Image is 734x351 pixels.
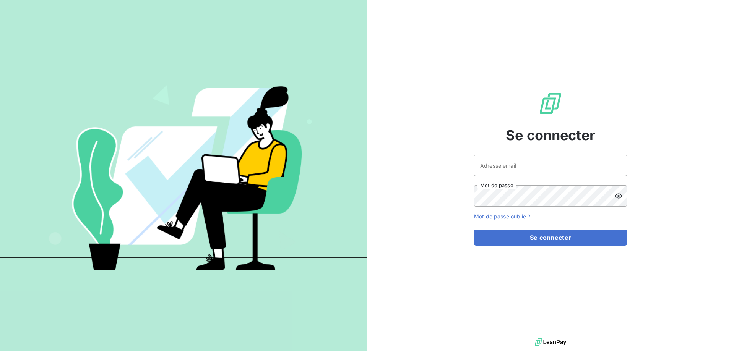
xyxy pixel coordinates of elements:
[474,230,627,246] button: Se connecter
[506,125,595,146] span: Se connecter
[538,91,563,116] img: Logo LeanPay
[535,336,566,348] img: logo
[474,213,530,220] a: Mot de passe oublié ?
[474,155,627,176] input: placeholder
